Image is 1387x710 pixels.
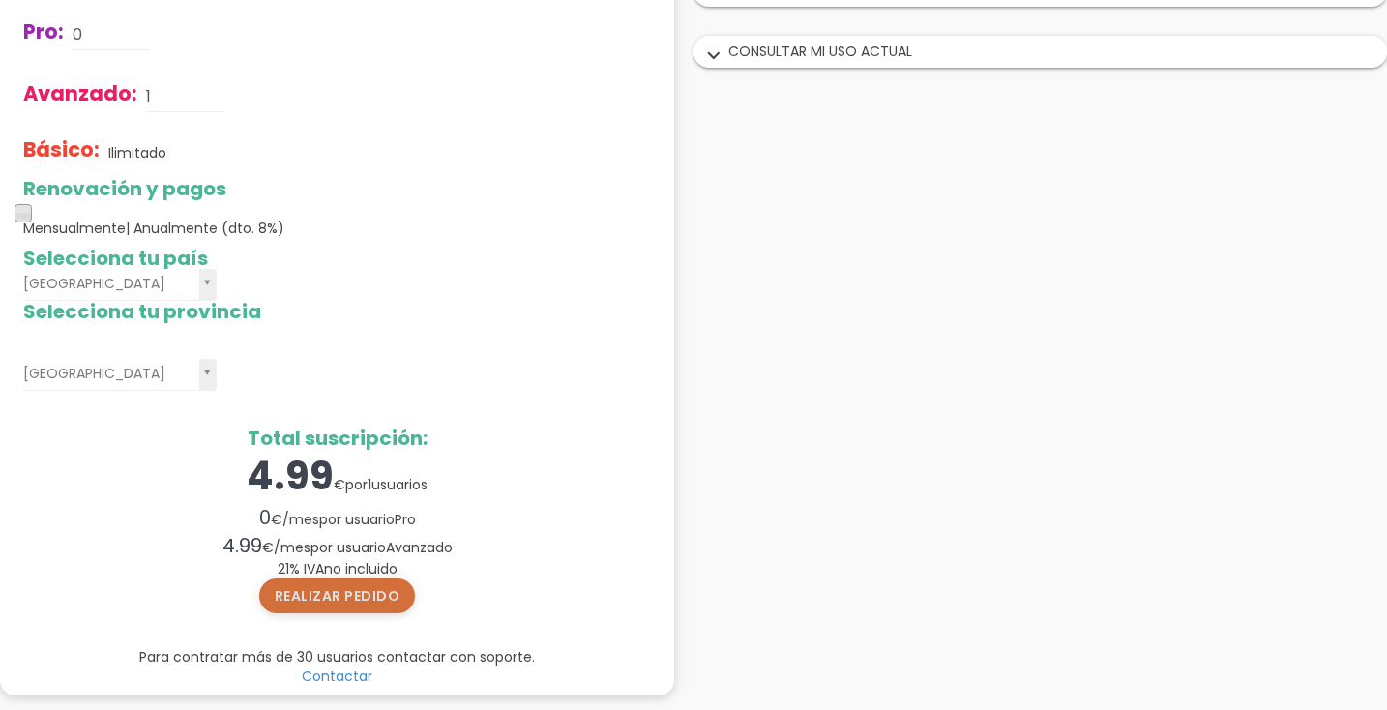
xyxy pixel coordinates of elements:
span: € [334,475,345,494]
div: / por usuario [23,532,651,560]
span: 1 [368,475,371,494]
span: 4.99 [247,449,334,503]
span: mes [280,538,310,557]
a: [GEOGRAPHIC_DATA] [23,359,217,391]
span: mes [289,510,319,529]
span: 21 [278,559,289,578]
div: CONSULTAR MI USO ACTUAL [694,37,1386,67]
span: % IVA [278,559,398,578]
span: [GEOGRAPHIC_DATA] [23,269,192,299]
span: Pro: [23,17,64,45]
a: [GEOGRAPHIC_DATA] [23,269,217,301]
h2: Total suscripción: [23,428,651,449]
span: 4.99 [222,532,262,559]
h2: Selecciona tu provincia [23,301,651,322]
span: Avanzado: [23,79,137,107]
h2: Selecciona tu país [23,248,651,269]
span: Básico: [23,135,100,163]
span: Mensualmente [23,219,284,238]
p: Para contratar más de 30 usuarios contactar con soporte. [23,647,651,666]
span: [GEOGRAPHIC_DATA] [23,359,192,389]
div: por usuarios [23,449,651,504]
span: 0 [259,504,271,531]
span: € [262,538,274,557]
span: no incluido [324,559,398,578]
button: Realizar pedido [259,578,416,613]
span: Avanzado [386,538,453,557]
span: Pro [395,510,416,529]
h2: Renovación y pagos [23,178,651,199]
span: € [271,510,282,529]
span: | Anualmente (dto. 8%) [126,219,284,238]
div: / por usuario [23,504,651,532]
p: Ilimitado [108,143,166,163]
i: expand_more [698,44,729,69]
a: Contactar [302,666,372,686]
